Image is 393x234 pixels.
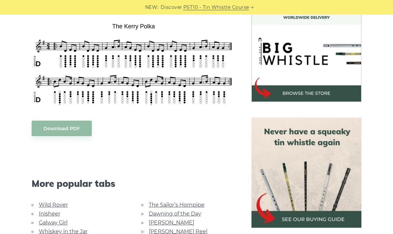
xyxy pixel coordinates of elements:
[39,202,68,208] a: Wild Rover
[32,121,92,136] a: Download PDF
[39,211,60,217] a: Inisheer
[149,211,201,217] a: Dawning of the Day
[251,118,361,228] img: tin whistle buying guide
[161,4,182,11] span: Discover
[183,4,249,11] a: PST10 - Tin Whistle Course
[39,219,67,226] a: Galway Girl
[149,202,204,208] a: The Sailor’s Hornpipe
[32,178,236,189] span: More popular tabs
[32,21,236,107] img: The Kerry Polka Tin Whistle Tab & Sheet Music
[145,4,159,11] span: NEW:
[149,219,194,226] a: [PERSON_NAME]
